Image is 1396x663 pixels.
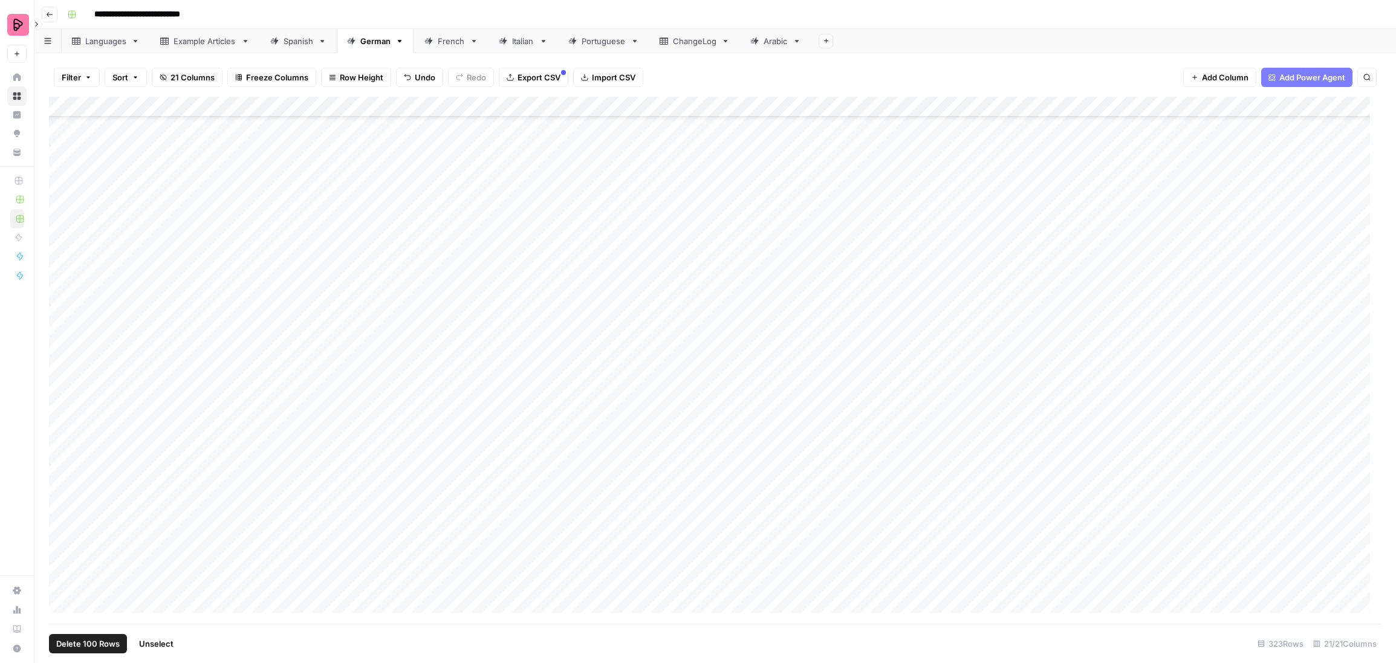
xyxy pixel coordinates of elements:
[1261,68,1352,87] button: Add Power Agent
[260,29,337,53] a: Spanish
[152,68,222,87] button: 21 Columns
[112,71,128,83] span: Sort
[174,35,236,47] div: Example Articles
[499,68,568,87] button: Export CSV
[415,71,435,83] span: Undo
[7,14,29,36] img: Preply Logo
[438,35,465,47] div: French
[7,10,27,40] button: Workspace: Preply
[246,71,308,83] span: Freeze Columns
[740,29,811,53] a: Arabic
[414,29,489,53] a: French
[62,29,150,53] a: Languages
[7,86,27,106] a: Browse
[1253,634,1308,653] div: 323 Rows
[227,68,316,87] button: Freeze Columns
[582,35,626,47] div: Portuguese
[649,29,740,53] a: ChangeLog
[360,35,391,47] div: German
[448,68,494,87] button: Redo
[284,35,313,47] div: Spanish
[558,29,649,53] a: Portuguese
[7,639,27,658] button: Help + Support
[105,68,147,87] button: Sort
[1279,71,1345,83] span: Add Power Agent
[592,71,635,83] span: Import CSV
[170,71,215,83] span: 21 Columns
[518,71,560,83] span: Export CSV
[7,581,27,600] a: Settings
[1202,71,1248,83] span: Add Column
[7,619,27,639] a: Learning Hub
[132,634,181,653] button: Unselect
[7,600,27,619] a: Usage
[321,68,391,87] button: Row Height
[7,124,27,143] a: Opportunities
[673,35,716,47] div: ChangeLog
[340,71,383,83] span: Row Height
[396,68,443,87] button: Undo
[467,71,486,83] span: Redo
[337,29,414,53] a: German
[62,71,81,83] span: Filter
[54,68,100,87] button: Filter
[150,29,260,53] a: Example Articles
[489,29,558,53] a: Italian
[573,68,643,87] button: Import CSV
[85,35,126,47] div: Languages
[1308,634,1381,653] div: 21/21 Columns
[7,68,27,87] a: Home
[7,105,27,125] a: Insights
[1183,68,1256,87] button: Add Column
[764,35,788,47] div: Arabic
[49,634,127,653] button: Delete 100 Rows
[512,35,534,47] div: Italian
[139,638,174,650] span: Unselect
[56,638,120,650] span: Delete 100 Rows
[7,143,27,162] a: Your Data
